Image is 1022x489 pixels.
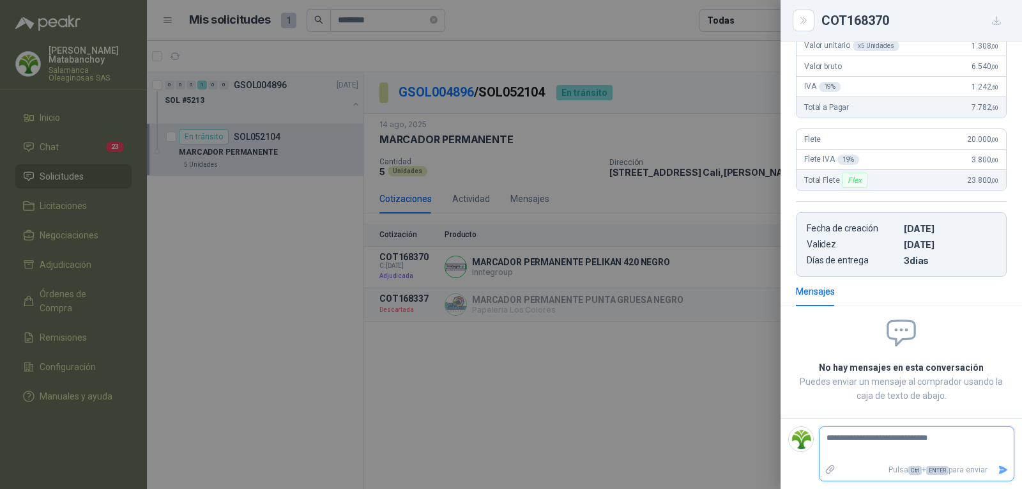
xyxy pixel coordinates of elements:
span: Flete [804,135,821,144]
span: ,00 [991,43,998,50]
span: ,00 [991,177,998,184]
p: Puedes enviar un mensaje al comprador usando la caja de texto de abajo. [796,375,1007,403]
span: Valor bruto [804,62,841,71]
span: IVA [804,82,841,92]
span: 1.242 [972,82,998,91]
span: Ctrl [908,466,922,475]
span: 23.800 [967,176,998,185]
div: Flex [842,173,867,188]
span: Flete IVA [804,155,859,165]
div: 19 % [819,82,841,92]
span: ENTER [926,466,949,475]
p: [DATE] [904,223,996,234]
p: Fecha de creación [807,223,899,234]
img: Company Logo [789,427,813,451]
span: ,00 [991,63,998,70]
div: Mensajes [796,284,835,299]
button: Enviar [993,459,1014,481]
label: Adjuntar archivos [820,459,841,481]
span: ,00 [991,136,998,143]
span: 1.308 [972,42,998,50]
h2: No hay mensajes en esta conversación [796,361,1007,375]
div: COT168370 [821,10,1007,31]
span: 20.000 [967,135,998,144]
div: 19 % [837,155,860,165]
p: [DATE] [904,239,996,250]
span: Total Flete [804,173,870,188]
p: 3 dias [904,255,996,266]
span: 6.540 [972,62,998,71]
span: ,00 [991,157,998,164]
span: Valor unitario [804,41,899,51]
span: ,60 [991,104,998,111]
p: Pulsa + para enviar [841,459,993,481]
span: 7.782 [972,103,998,112]
span: 3.800 [972,155,998,164]
p: Días de entrega [807,255,899,266]
p: Validez [807,239,899,250]
button: Close [796,13,811,28]
div: x 5 Unidades [853,41,899,51]
span: Total a Pagar [804,103,849,112]
span: ,60 [991,84,998,91]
